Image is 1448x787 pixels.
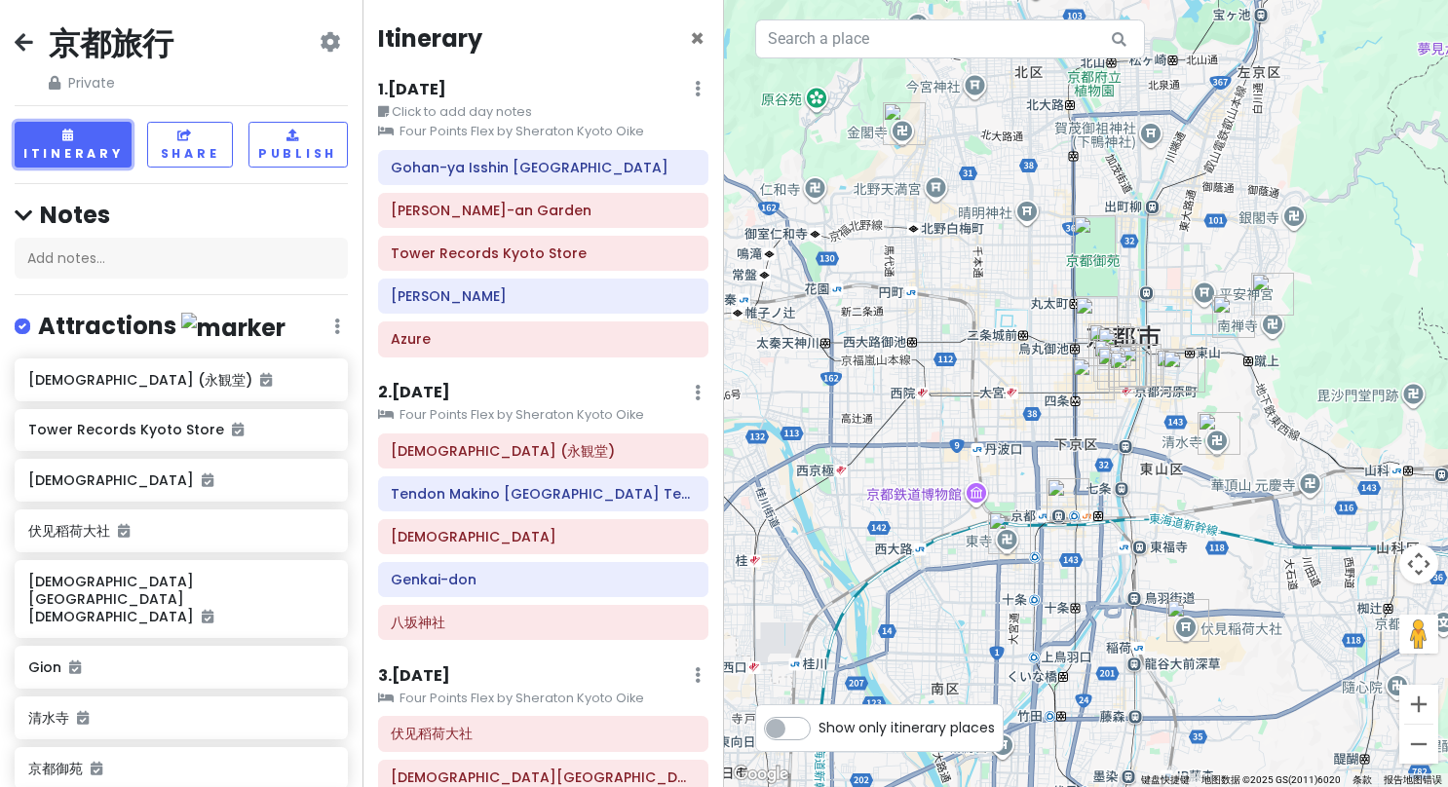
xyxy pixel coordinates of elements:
[1399,544,1438,583] button: 地图镜头控件
[988,511,1031,554] div: 教王護國寺
[91,762,102,775] i: Added to itinerary
[378,689,709,708] small: Four Points Flex by Sheraton Kyoto Oike
[28,658,333,676] h6: Gion
[248,122,348,168] button: Publish
[1072,357,1115,400] div: Aiyo Shijo Takakura
[883,102,926,145] div: 鹿苑寺
[28,573,333,626] h6: [DEMOGRAPHIC_DATA][GEOGRAPHIC_DATA][DEMOGRAPHIC_DATA]
[1201,774,1341,785] span: 地图数据 ©2025 GS(2011)6020
[391,287,695,305] h6: Aiyo Shijo Takakura
[1399,725,1438,764] button: 缩小
[15,200,348,230] h4: Notes
[391,725,695,742] h6: 伏见稻荷大社
[378,383,450,403] h6: 2 . [DATE]
[38,311,286,343] h4: Attractions
[391,202,695,219] h6: Murin-an Garden
[15,122,132,168] button: Itinerary
[1251,273,1294,316] div: 禅林寺 (永観堂)
[28,421,333,438] h6: Tower Records Kyoto Store
[391,571,695,588] h6: Genkai-don
[232,423,244,436] i: Added to itinerary
[1198,412,1240,455] div: 清水寺
[1073,215,1116,258] div: 京都御苑
[729,762,793,787] a: 在 Google 地图中打开此区域（会打开一个新窗口）
[181,313,286,343] img: marker
[1212,295,1255,338] div: Murin-an Garden
[202,610,213,623] i: Added to itinerary
[1119,344,1162,387] div: Azure
[1093,339,1136,382] div: Genkai-don
[1399,685,1438,724] button: 放大
[1166,599,1209,642] div: 伏见稻荷大社
[15,238,348,279] div: Add notes...
[378,23,482,54] h4: Itinerary
[28,371,333,389] h6: [DEMOGRAPHIC_DATA] (永観堂)
[690,22,705,55] span: Close itinerary
[1141,773,1190,787] button: 键盘快捷键
[1353,774,1372,785] a: 条款（在新标签页中打开）
[391,614,695,631] h6: 八坂神社
[378,80,446,100] h6: 1 . [DATE]
[28,760,333,777] h6: 京都御苑
[1088,323,1131,366] div: Gohan-ya Isshin Kyoto
[1108,345,1151,388] div: Tower Records Kyoto Store
[378,122,709,141] small: Four Points Flex by Sheraton Kyoto Oike
[202,473,213,487] i: Added to itinerary
[260,373,272,387] i: Added to itinerary
[49,72,173,94] span: Private
[378,102,709,122] small: Click to add day notes
[1097,347,1140,390] div: Kyo Tsuke-men Tsurukame - Main Shop
[147,122,232,168] button: Share
[391,442,695,460] h6: 禅林寺 (永観堂)
[391,528,695,545] h6: 鹿苑寺
[1047,478,1089,521] div: Kyoto Obuya
[690,27,705,51] button: Close
[729,762,793,787] img: Google
[391,768,695,786] h6: 教王護國寺
[1109,351,1152,393] div: Grill Capital Touyoutei - Takashimaya
[28,471,333,489] h6: [DEMOGRAPHIC_DATA]
[391,159,695,176] h6: Gohan-ya Isshin Kyoto
[77,711,89,725] i: Added to itinerary
[1399,615,1438,654] button: 将街景小人拖到地图上以打开街景
[69,660,81,674] i: Added to itinerary
[391,485,695,503] h6: Tendon Makino Kyoto Teramachi
[391,330,695,348] h6: Azure
[1162,350,1205,393] div: 八坂神社
[118,524,130,538] i: Added to itinerary
[28,522,333,540] h6: 伏见稻荷大社
[1097,327,1140,370] div: Tendon Makino Kyoto Teramachi
[1075,296,1118,339] div: Four Points Flex by Sheraton Kyoto Oike
[391,244,695,262] h6: Tower Records Kyoto Store
[378,666,450,687] h6: 3 . [DATE]
[755,19,1145,58] input: Search a place
[1384,774,1442,785] a: 报告地图错误
[1156,349,1199,392] div: Gion
[819,717,995,738] span: Show only itinerary places
[378,405,709,425] small: Four Points Flex by Sheraton Kyoto Oike
[28,709,333,727] h6: 清水寺
[49,23,173,64] h2: 京都旅行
